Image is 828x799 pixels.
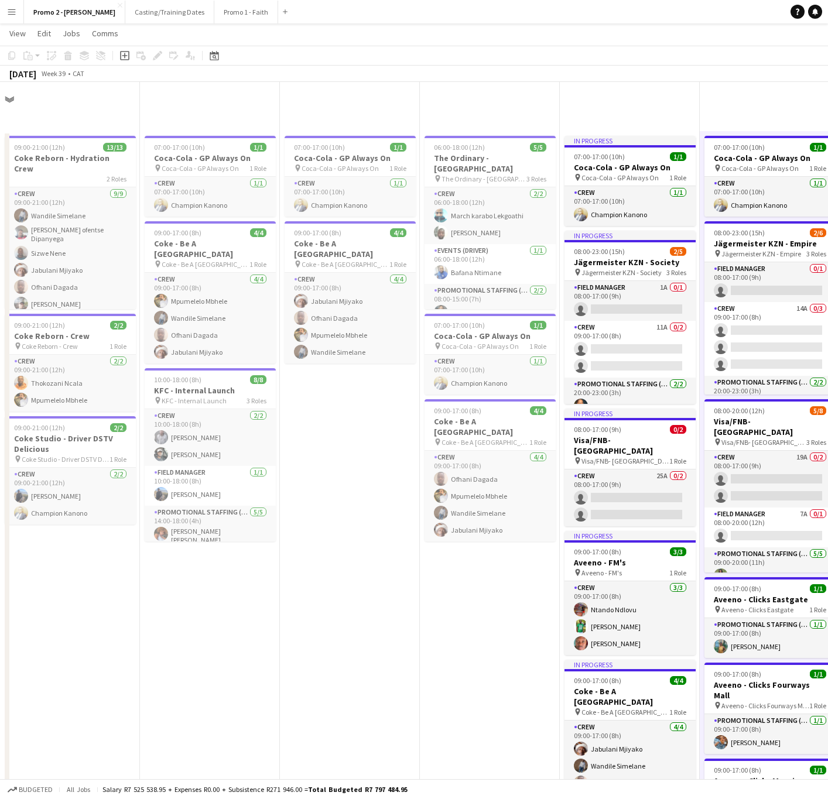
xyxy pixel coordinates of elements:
span: 1/1 [390,143,406,152]
app-job-card: In progress07:00-17:00 (10h)1/1Coca-Cola - GP Always On Coca-Cola - GP Always On1 RoleCrew1/107:0... [564,136,696,226]
span: 2/5 [670,247,686,256]
span: 4/4 [530,406,546,415]
span: Visa/FNB- [GEOGRAPHIC_DATA] [581,457,669,465]
span: Aveeno - FM's [581,568,622,577]
span: Comms [92,28,118,39]
span: KFC - Internal Launch [162,396,227,405]
span: 09:00-21:00 (12h) [14,321,65,330]
span: 1 Role [809,605,826,614]
span: Coke Reborn - Crew [22,342,78,351]
span: Jägermeister KZN - Society [581,268,662,277]
app-job-card: 09:00-17:00 (8h)4/4Coke - Be A [GEOGRAPHIC_DATA] Coke - Be A [GEOGRAPHIC_DATA]1 RoleCrew4/409:00-... [285,221,416,364]
span: Coca-Cola - GP Always On [581,173,659,182]
app-card-role: Crew2/206:00-18:00 (12h)March karabo Lekgoathi[PERSON_NAME] [425,187,556,244]
app-job-card: 10:00-18:00 (8h)8/8KFC - Internal Launch KFC - Internal Launch3 RolesCrew2/210:00-18:00 (8h)[PERS... [145,368,276,541]
app-card-role: Crew2/209:00-21:00 (12h)[PERSON_NAME]Champion Kanono [5,468,136,524]
span: Coke - Be A [GEOGRAPHIC_DATA] [162,260,249,269]
app-card-role: Crew1/107:00-17:00 (10h)Champion Kanono [145,177,276,217]
span: Coca-Cola - GP Always On [302,164,379,173]
span: 07:00-17:00 (10h) [434,321,485,330]
h3: KFC - Internal Launch [145,385,276,396]
span: Coke - Be A [GEOGRAPHIC_DATA] [581,708,669,716]
app-card-role: Crew2/209:00-21:00 (12h)Thokozani NcalaMpumelelo Mbhele [5,355,136,411]
span: 10:00-18:00 (8h) [154,375,201,384]
h3: Coca-Cola - GP Always On [425,331,556,341]
span: Budgeted [19,786,53,794]
div: In progress09:00-17:00 (8h)3/3Aveeno - FM's Aveeno - FM's1 RoleCrew3/309:00-17:00 (8h)Ntando Ndlo... [564,531,696,655]
span: 1 Role [110,342,126,351]
span: 08:00-23:00 (15h) [574,247,625,256]
h3: Coke - Be A [GEOGRAPHIC_DATA] [425,416,556,437]
div: In progress08:00-23:00 (15h)2/5Jägermeister KZN - Society Jägermeister KZN - Society3 RolesField ... [564,231,696,404]
app-job-card: 09:00-17:00 (8h)4/4Coke - Be A [GEOGRAPHIC_DATA] Coke - Be A [GEOGRAPHIC_DATA]1 RoleCrew4/409:00-... [425,399,556,541]
span: 1 Role [669,708,686,716]
app-card-role: Crew25A0/208:00-17:00 (9h) [564,469,696,526]
app-job-card: 07:00-17:00 (10h)1/1Coca-Cola - GP Always On Coca-Cola - GP Always On1 RoleCrew1/107:00-17:00 (10... [145,136,276,217]
span: 1 Role [389,164,406,173]
h3: Jägermeister KZN - Society [564,257,696,268]
app-card-role: Crew1/107:00-17:00 (10h)Champion Kanono [564,186,696,226]
span: Visa/FNB- [GEOGRAPHIC_DATA] [721,438,806,447]
span: 1/1 [810,143,826,152]
span: 09:00-17:00 (8h) [434,406,481,415]
span: 2/2 [110,423,126,432]
button: Budgeted [6,783,54,796]
span: Coke - Be A [GEOGRAPHIC_DATA] [442,438,529,447]
span: 1 Role [249,164,266,173]
h3: Coca-Cola - GP Always On [285,153,416,163]
span: 08:00-17:00 (9h) [574,425,621,434]
span: 1 Role [389,260,406,269]
div: 09:00-21:00 (12h)2/2Coke Studio - Driver DSTV Delicious Coke Studio - Driver DSTV Delicious1 Role... [5,416,136,524]
app-card-role: Crew9/909:00-21:00 (12h)Wandile Simelane[PERSON_NAME] ofentse DipanyegaSizwe NeneJabulani Mjiyako... [5,187,136,366]
span: 09:00-21:00 (12h) [14,423,65,432]
a: Jobs [58,26,85,41]
span: 13/13 [103,143,126,152]
app-job-card: 07:00-17:00 (10h)1/1Coca-Cola - GP Always On Coca-Cola - GP Always On1 RoleCrew1/107:00-17:00 (10... [285,136,416,217]
span: 1/1 [530,321,546,330]
span: 3 Roles [247,396,266,405]
app-card-role: Crew2/210:00-18:00 (8h)[PERSON_NAME][PERSON_NAME] [145,409,276,466]
span: 1/1 [810,584,826,593]
app-card-role: Promotional Staffing (Brand Ambassadors)2/208:00-15:00 (7h)[PERSON_NAME] [425,284,556,341]
app-card-role: Promotional Staffing (Brand Ambassadors)2/220:00-23:00 (3h)[PERSON_NAME] [564,378,696,434]
app-job-card: 09:00-17:00 (8h)4/4Coke - Be A [GEOGRAPHIC_DATA] Coke - Be A [GEOGRAPHIC_DATA]1 RoleCrew4/409:00-... [145,221,276,364]
app-job-card: 09:00-21:00 (12h)2/2Coke Reborn - Crew Coke Reborn - Crew1 RoleCrew2/209:00-21:00 (12h)Thokozani ... [5,314,136,411]
span: Coca-Cola - GP Always On [442,342,519,351]
span: 2 Roles [107,174,126,183]
button: Promo 2 - [PERSON_NAME] [24,1,125,23]
span: 07:00-17:00 (10h) [574,152,625,161]
span: 1/1 [810,766,826,774]
div: [DATE] [9,68,36,80]
div: 09:00-21:00 (12h)13/13Coke Reborn - Hydration Crew2 RolesCrew9/909:00-21:00 (12h)Wandile Simelane... [5,136,136,309]
app-job-card: 06:00-18:00 (12h)5/5The Ordinary - [GEOGRAPHIC_DATA] The Ordinary - [GEOGRAPHIC_DATA]3 RolesCrew2... [425,136,556,309]
div: In progress [564,531,696,540]
span: View [9,28,26,39]
div: In progress [564,231,696,240]
span: Coke - Be A [GEOGRAPHIC_DATA] [302,260,389,269]
span: 09:00-17:00 (8h) [714,670,761,678]
app-card-role: Crew3/309:00-17:00 (8h)Ntando Ndlovu[PERSON_NAME][PERSON_NAME] [564,581,696,655]
span: 5/8 [810,406,826,415]
app-card-role: Field Manager1A0/108:00-17:00 (9h) [564,281,696,321]
h3: Coke Reborn - Crew [5,331,136,341]
div: In progress [564,660,696,669]
span: 06:00-18:00 (12h) [434,143,485,152]
span: 1/1 [670,152,686,161]
app-card-role: Crew1/107:00-17:00 (10h)Champion Kanono [425,355,556,395]
h3: Visa/FNB- [GEOGRAPHIC_DATA] [564,435,696,456]
span: 09:00-17:00 (8h) [154,228,201,237]
app-card-role: Crew1/107:00-17:00 (10h)Champion Kanono [285,177,416,217]
a: Edit [33,26,56,41]
span: 09:00-17:00 (8h) [294,228,341,237]
app-job-card: In progress08:00-17:00 (9h)0/2Visa/FNB- [GEOGRAPHIC_DATA] Visa/FNB- [GEOGRAPHIC_DATA]1 RoleCrew25... [564,409,696,526]
span: 1 Role [110,455,126,464]
span: 1 Role [249,260,266,269]
span: 2/2 [110,321,126,330]
span: Jobs [63,28,80,39]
